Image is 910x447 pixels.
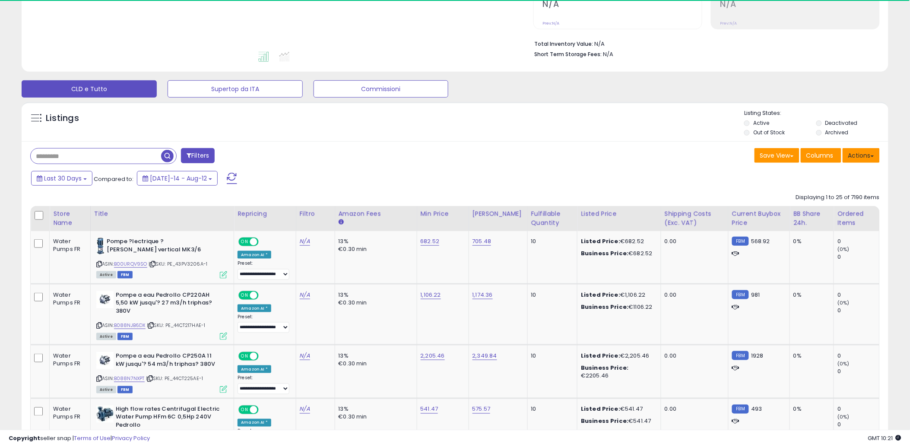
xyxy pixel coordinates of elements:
span: Last 30 Days [44,174,82,183]
label: Deactivated [825,119,858,127]
div: 10 [531,352,571,360]
span: 568.92 [751,237,770,245]
div: €1,106.22 [581,291,654,299]
span: Compared to: [94,175,133,183]
div: 0 [837,238,879,245]
span: All listings currently available for purchase on Amazon [96,333,116,340]
button: CLD e Tutto [22,80,157,98]
div: Min Price [421,209,465,219]
div: Listed Price [581,209,657,219]
div: Amazon AI * [238,251,271,259]
a: 575.57 [472,405,491,414]
div: Water Pumps FR [53,406,84,421]
b: Business Price: [581,417,628,425]
a: Privacy Policy [112,434,150,442]
a: 2,205.46 [421,352,445,360]
div: Water Pumps FR [53,352,84,368]
div: €0.30 min [339,360,410,368]
div: Fulfillable Quantity [531,209,574,228]
div: ASIN: [96,291,228,339]
div: Current Buybox Price [732,209,786,228]
label: Archived [825,129,849,136]
span: OFF [257,238,271,246]
span: OFF [257,292,271,299]
button: Actions [843,148,880,163]
a: N/A [300,405,310,414]
h5: Listings [46,112,79,124]
a: 705.48 [472,237,491,246]
span: 493 [751,405,762,413]
b: Listed Price: [581,291,620,299]
div: 0 [837,421,879,429]
b: Pompe ?lectrique ? [PERSON_NAME] vertical MK3/6 [107,238,212,256]
div: Title [94,209,231,219]
div: 0% [793,238,827,245]
small: FBM [732,351,749,360]
div: 13% [339,406,410,413]
b: Business Price: [581,364,628,372]
span: | SKU: PE_44CT217HAE-1 [147,322,206,329]
a: Terms of Use [74,434,111,442]
a: B088NJB6DX [114,322,146,329]
div: 10 [531,406,571,413]
small: (0%) [837,360,850,367]
div: €541.47 [581,406,654,413]
div: BB Share 24h. [793,209,830,228]
small: Amazon Fees. [339,219,344,226]
button: Commissioni [314,80,449,98]
a: N/A [300,291,310,299]
span: ON [240,292,250,299]
small: FBM [732,237,749,246]
div: Repricing [238,209,292,219]
small: (0%) [837,414,850,421]
div: 10 [531,238,571,245]
div: 0.00 [665,238,722,245]
span: OFF [257,353,271,360]
img: 412NLf4zPAL._SL40_.jpg [96,352,114,369]
div: €2205.46 [581,364,654,380]
strong: Copyright [9,434,40,442]
div: €682.52 [581,250,654,257]
div: 0 [837,307,879,314]
small: (0%) [837,299,850,306]
div: 0 [837,368,879,375]
div: Water Pumps FR [53,238,84,253]
button: Columns [801,148,841,163]
b: Pompe a eau Pedrollo CP250A 11 kW jusqu'? 54 m3/h triphas? 380V [116,352,221,370]
span: ON [240,406,250,413]
button: [DATE]-14 - Aug-12 [137,171,218,186]
b: Pompe a eau Pedrollo CP220AH 5,50 kW jusqu'? 27 m3/h triphas? 380V [116,291,221,317]
b: Listed Price: [581,405,620,413]
div: ASIN: [96,238,228,278]
span: ON [240,353,250,360]
span: ON [240,238,250,246]
span: | SKU: PE_43PV3206A-1 [149,260,208,267]
div: Preset: [238,314,289,333]
img: 41W8L31VAaL._SL40_.jpg [96,238,105,255]
span: FBM [117,333,133,340]
div: Filtro [300,209,331,219]
b: Business Price: [581,303,628,311]
small: FBM [732,290,749,299]
div: ASIN: [96,352,228,392]
span: 1928 [751,352,764,360]
div: 13% [339,352,410,360]
div: Amazon AI * [238,419,271,427]
div: Displaying 1 to 25 of 7190 items [796,193,880,202]
span: 981 [751,291,760,299]
span: All listings currently available for purchase on Amazon [96,271,116,279]
button: Save View [755,148,799,163]
span: All listings currently available for purchase on Amazon [96,386,116,393]
div: seller snap | | [9,434,150,443]
span: Columns [806,151,834,160]
a: 2,349.84 [472,352,497,360]
div: 0.00 [665,406,722,413]
b: High flow rates Centrifugal Electric Water Pump HFm 6C 0,5Hp 240V Pedrollo [116,406,221,432]
span: OFF [257,406,271,413]
a: B088N7NXPT [114,375,145,382]
a: N/A [300,237,310,246]
div: Amazon AI * [238,365,271,373]
a: 1,106.22 [421,291,441,299]
div: 13% [339,238,410,245]
div: [PERSON_NAME] [472,209,524,219]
